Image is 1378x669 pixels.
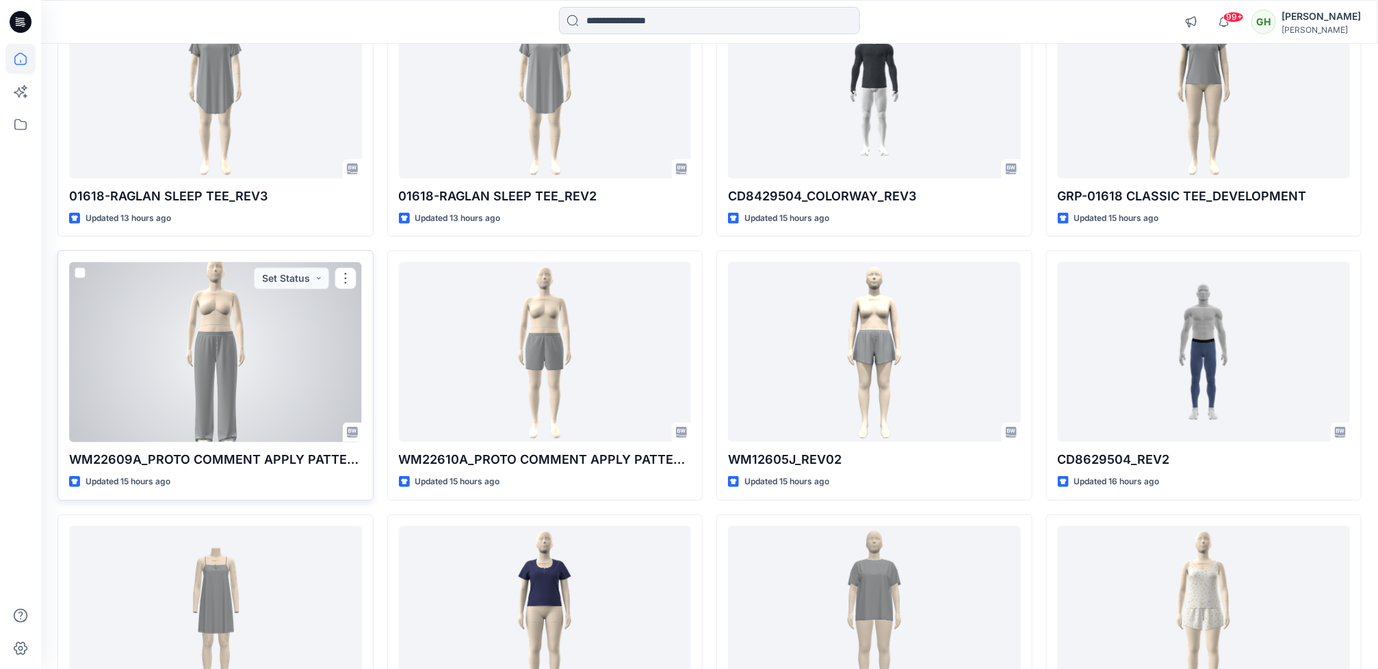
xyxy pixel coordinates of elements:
[399,262,692,442] a: WM22610A_PROTO COMMENT APPLY PATTERN_REV1
[1058,187,1351,206] p: GRP-01618 CLASSIC TEE_DEVELOPMENT
[1058,262,1351,442] a: CD8629504_REV2
[415,475,500,489] p: Updated 15 hours ago
[1223,12,1244,23] span: 99+
[728,262,1021,442] a: WM12605J_REV02
[399,450,692,469] p: WM22610A_PROTO COMMENT APPLY PATTERN_REV1
[86,211,171,226] p: Updated 13 hours ago
[1282,25,1361,35] div: [PERSON_NAME]
[399,187,692,206] p: 01618-RAGLAN SLEEP TEE_REV2
[1282,8,1361,25] div: [PERSON_NAME]
[86,475,170,489] p: Updated 15 hours ago
[69,450,362,469] p: WM22609A_PROTO COMMENT APPLY PATTERN_REV1
[728,450,1021,469] p: WM12605J_REV02
[69,262,362,442] a: WM22609A_PROTO COMMENT APPLY PATTERN_REV1
[1058,450,1351,469] p: CD8629504_REV2
[728,187,1021,206] p: CD8429504_COLORWAY_REV3
[1074,475,1160,489] p: Updated 16 hours ago
[1074,211,1159,226] p: Updated 15 hours ago
[744,475,829,489] p: Updated 15 hours ago
[69,187,362,206] p: 01618-RAGLAN SLEEP TEE_REV3
[1251,10,1276,34] div: GH
[744,211,829,226] p: Updated 15 hours ago
[415,211,501,226] p: Updated 13 hours ago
